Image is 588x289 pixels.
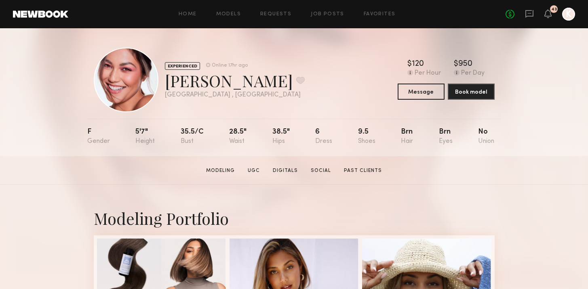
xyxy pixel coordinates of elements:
div: EXPERIENCED [165,62,200,70]
div: [GEOGRAPHIC_DATA] , [GEOGRAPHIC_DATA] [165,92,305,98]
a: Home [179,12,197,17]
div: 5'7" [135,128,155,145]
div: 28.5" [229,128,247,145]
div: Per Hour [415,70,441,77]
div: 43 [551,7,557,12]
div: No [478,128,494,145]
div: $ [454,60,458,68]
div: 120 [412,60,424,68]
a: Digitals [270,167,301,174]
div: Per Day [461,70,485,77]
div: Modeling Portfolio [94,207,495,229]
div: 35.5/c [181,128,204,145]
div: Online 17hr ago [212,63,248,68]
div: F [87,128,110,145]
a: Job Posts [311,12,344,17]
a: Social [308,167,334,174]
div: Brn [401,128,413,145]
div: 950 [458,60,472,68]
div: Brn [439,128,453,145]
div: 6 [315,128,332,145]
a: Models [216,12,241,17]
button: Message [398,84,445,100]
div: [PERSON_NAME] [165,70,305,91]
div: 38.5" [272,128,290,145]
a: UGC [244,167,263,174]
a: Past Clients [341,167,385,174]
button: Book model [448,84,495,100]
a: Requests [260,12,291,17]
div: 9.5 [358,128,375,145]
div: $ [407,60,412,68]
a: Modeling [203,167,238,174]
a: K [562,8,575,21]
a: Favorites [364,12,396,17]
